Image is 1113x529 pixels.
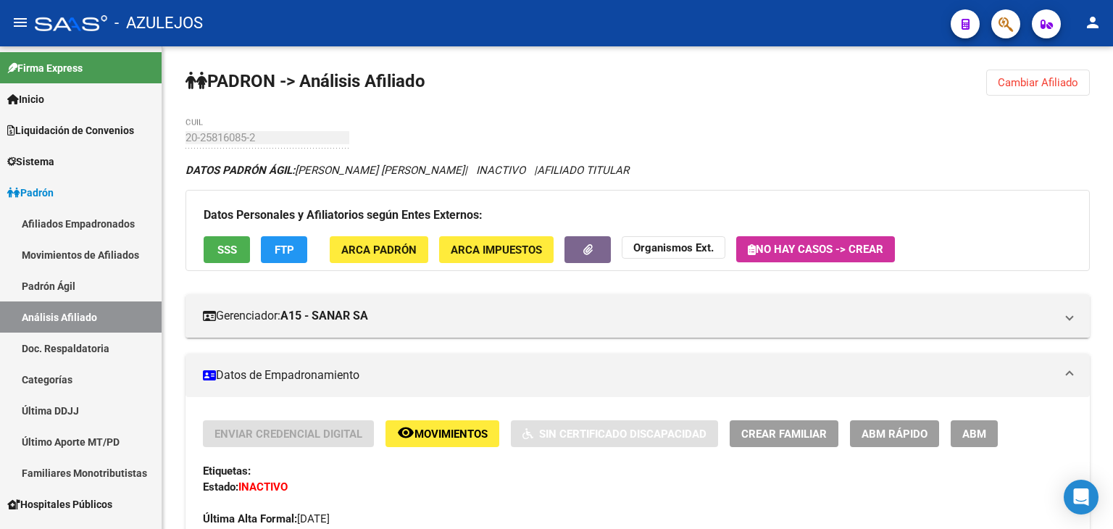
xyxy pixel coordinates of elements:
span: Inicio [7,91,44,107]
button: Organismos Ext. [622,236,725,259]
strong: PADRON -> Análisis Afiliado [185,71,425,91]
strong: Organismos Ext. [633,241,714,254]
strong: Etiquetas: [203,465,251,478]
button: FTP [261,236,307,263]
button: Sin Certificado Discapacidad [511,420,718,447]
strong: Estado: [203,480,238,493]
span: Cambiar Afiliado [998,76,1078,89]
strong: INACTIVO [238,480,288,493]
button: ARCA Padrón [330,236,428,263]
button: Movimientos [385,420,499,447]
span: FTP [275,243,294,257]
mat-panel-title: Datos de Empadronamiento [203,367,1055,383]
button: SSS [204,236,250,263]
span: [DATE] [203,512,330,525]
span: Enviar Credencial Digital [214,428,362,441]
span: Firma Express [7,60,83,76]
mat-icon: remove_red_eye [397,424,414,441]
span: Movimientos [414,428,488,441]
button: Enviar Credencial Digital [203,420,374,447]
strong: DATOS PADRÓN ÁGIL: [185,164,295,177]
button: Crear Familiar [730,420,838,447]
span: [PERSON_NAME] [PERSON_NAME] [185,164,464,177]
span: Hospitales Públicos [7,496,112,512]
span: ABM Rápido [862,428,927,441]
button: ABM [951,420,998,447]
span: AFILIADO TITULAR [537,164,629,177]
span: Crear Familiar [741,428,827,441]
mat-icon: menu [12,14,29,31]
button: ARCA Impuestos [439,236,554,263]
span: Sin Certificado Discapacidad [539,428,706,441]
i: | INACTIVO | [185,164,629,177]
span: Liquidación de Convenios [7,122,134,138]
span: - AZULEJOS [114,7,203,39]
mat-icon: person [1084,14,1101,31]
mat-expansion-panel-header: Datos de Empadronamiento [185,354,1090,397]
strong: Última Alta Formal: [203,512,297,525]
span: SSS [217,243,237,257]
span: ARCA Padrón [341,243,417,257]
span: Padrón [7,185,54,201]
button: Cambiar Afiliado [986,70,1090,96]
span: ARCA Impuestos [451,243,542,257]
span: ABM [962,428,986,441]
mat-panel-title: Gerenciador: [203,308,1055,324]
div: Open Intercom Messenger [1064,480,1099,515]
mat-expansion-panel-header: Gerenciador:A15 - SANAR SA [185,294,1090,338]
span: No hay casos -> Crear [748,243,883,256]
span: Sistema [7,154,54,170]
h3: Datos Personales y Afiliatorios según Entes Externos: [204,205,1072,225]
button: No hay casos -> Crear [736,236,895,262]
button: ABM Rápido [850,420,939,447]
strong: A15 - SANAR SA [280,308,368,324]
